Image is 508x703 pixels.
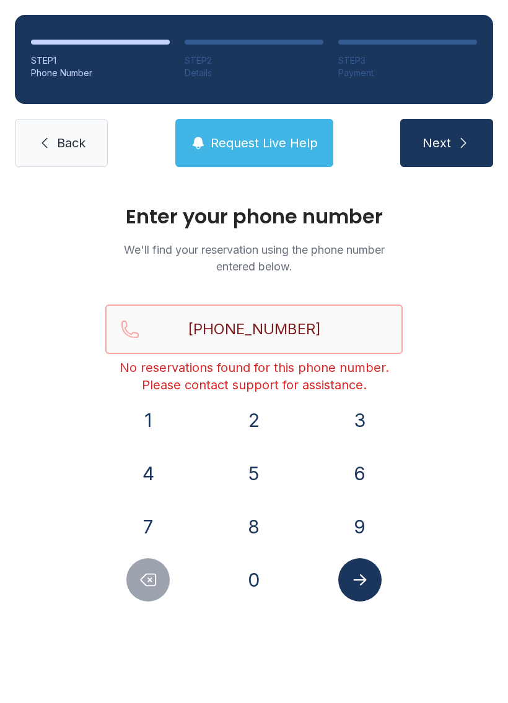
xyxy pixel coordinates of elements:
button: Submit lookup form [338,558,382,602]
div: STEP 1 [31,54,170,67]
span: Next [423,134,451,152]
button: 5 [232,452,276,495]
h1: Enter your phone number [105,207,403,226]
button: 9 [338,505,382,548]
div: No reservations found for this phone number. Please contact support for assistance. [105,359,403,394]
div: STEP 2 [185,54,323,67]
button: 7 [126,505,170,548]
div: Payment [338,67,477,79]
button: 8 [232,505,276,548]
button: 4 [126,452,170,495]
button: 0 [232,558,276,602]
div: Details [185,67,323,79]
p: We'll find your reservation using the phone number entered below. [105,241,403,275]
button: 6 [338,452,382,495]
button: 3 [338,399,382,442]
div: STEP 3 [338,54,477,67]
div: Phone Number [31,67,170,79]
button: 1 [126,399,170,442]
span: Back [57,134,85,152]
input: Reservation phone number [105,304,403,354]
button: 2 [232,399,276,442]
button: Delete number [126,558,170,602]
span: Request Live Help [211,134,318,152]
